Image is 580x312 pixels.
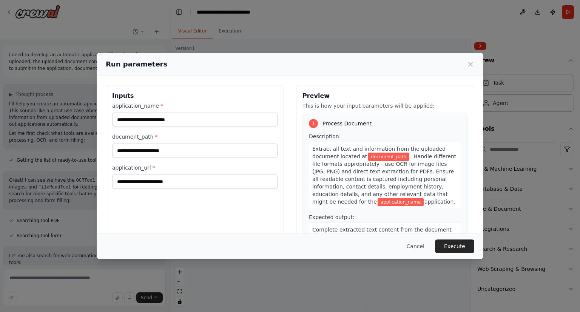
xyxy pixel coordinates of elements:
[312,227,458,248] span: Complete extracted text content from the document with all readable information preserved, format...
[302,91,468,100] h3: Preview
[112,91,278,100] h3: Inputs
[106,59,167,70] h2: Run parameters
[112,133,278,141] label: document_path
[401,239,430,253] button: Cancel
[112,102,278,110] label: application_name
[424,199,455,205] span: application.
[312,146,446,159] span: Extract all text and information from the uploaded document located at
[322,120,372,127] span: Process Document
[312,153,456,205] span: . Handle different file formats appropriately - use OCR for image files (JPG, PNG) and direct tex...
[309,214,355,220] span: Expected output:
[309,119,318,128] div: 1
[368,153,409,161] span: Variable: document_path
[302,102,468,110] p: This is how your input parameters will be applied:
[378,198,424,206] span: Variable: application_name
[112,164,278,171] label: application_url
[309,133,341,139] span: Description:
[435,239,474,253] button: Execute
